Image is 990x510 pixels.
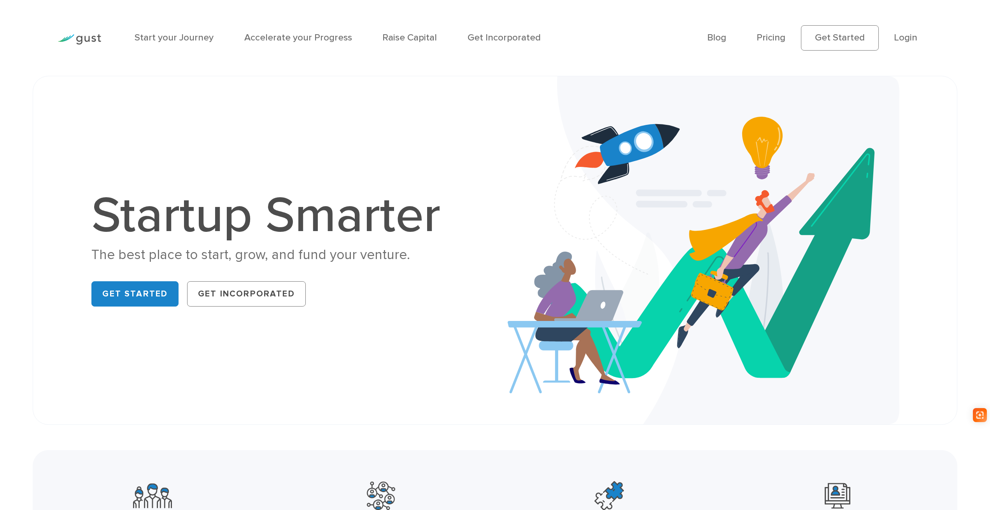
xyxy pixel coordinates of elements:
a: Get Started [91,281,179,307]
a: Start your Journey [135,32,214,43]
a: Get Incorporated [468,32,541,43]
a: Pricing [757,32,785,43]
div: The best place to start, grow, and fund your venture. [91,246,455,264]
a: Get Started [801,25,879,50]
a: Accelerate your Progress [244,32,352,43]
a: Login [894,32,917,43]
h1: Startup Smarter [91,190,455,241]
img: Startup Smarter Hero [508,76,899,424]
img: Gust Logo [58,34,101,45]
a: Raise Capital [382,32,437,43]
a: Get Incorporated [187,281,306,307]
a: Blog [707,32,726,43]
